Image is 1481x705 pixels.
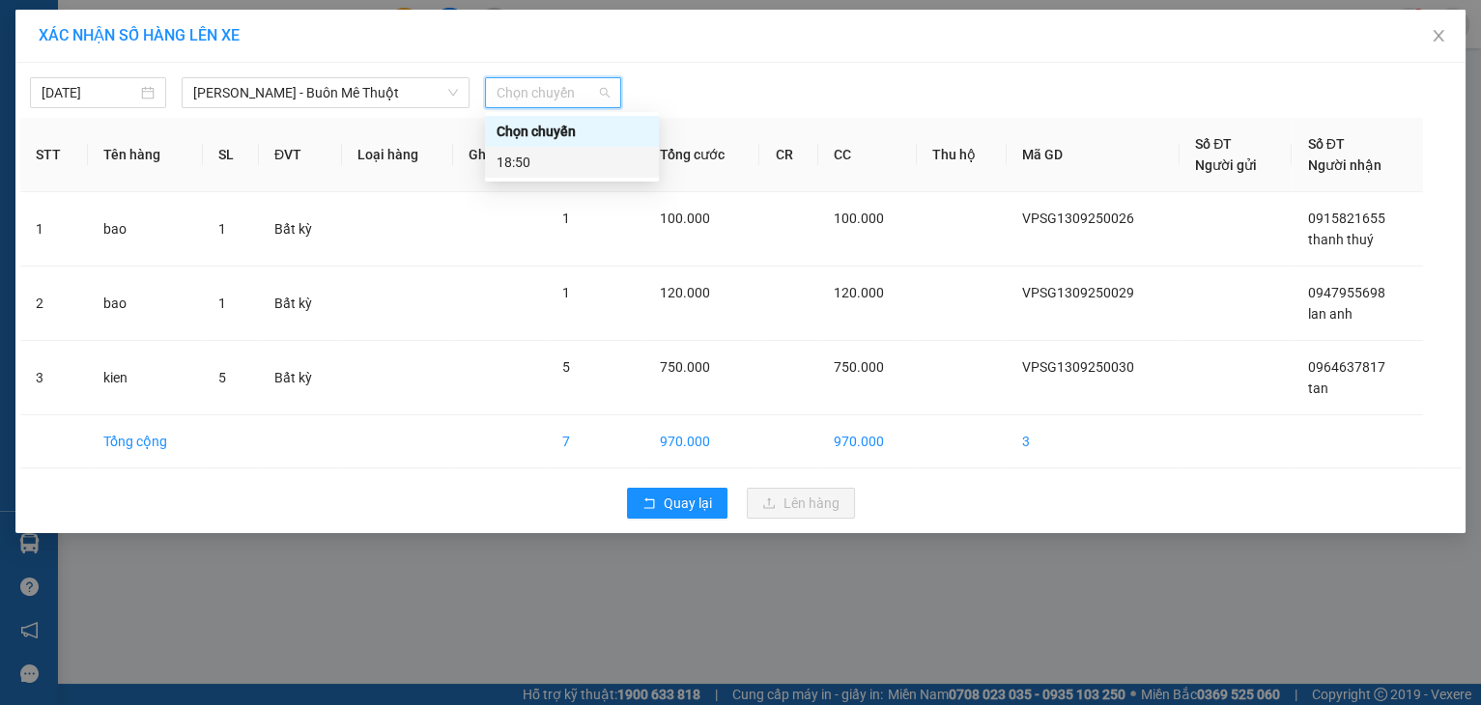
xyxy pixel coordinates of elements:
th: SL [203,118,259,192]
li: [PERSON_NAME] [10,10,280,46]
span: VPSG1309250029 [1022,285,1134,300]
span: VPSG1309250030 [1022,359,1134,375]
span: Hồ Chí Minh - Buôn Mê Thuột [193,78,458,107]
span: 1 [218,296,226,311]
span: close [1431,28,1446,43]
span: Người gửi [1195,157,1257,173]
span: 750.000 [834,359,884,375]
td: kien [88,341,203,415]
span: thanh thuý [1307,232,1373,247]
span: 0947955698 [1307,285,1384,300]
td: Bất kỳ [259,192,342,267]
td: 3 [1007,415,1180,468]
span: Số ĐT [1195,136,1232,152]
th: CR [759,118,818,192]
td: Bất kỳ [259,341,342,415]
div: Chọn chuyến [485,116,659,147]
span: rollback [642,496,656,512]
td: bao [88,267,203,341]
span: 1 [218,221,226,237]
span: 1 [562,211,570,226]
span: Số ĐT [1307,136,1344,152]
span: Quay lại [664,493,712,514]
li: VP VP [GEOGRAPHIC_DATA] [10,82,133,146]
td: 970.000 [818,415,917,468]
span: lan anh [1307,306,1352,322]
th: ĐVT [259,118,342,192]
span: 5 [562,359,570,375]
span: XÁC NHẬN SỐ HÀNG LÊN XE [39,26,240,44]
span: 5 [218,370,226,385]
td: 7 [547,415,644,468]
span: Chọn chuyến [497,78,610,107]
span: Người nhận [1307,157,1381,173]
td: Bất kỳ [259,267,342,341]
span: 0964637817 [1307,359,1384,375]
span: down [447,87,459,99]
button: rollbackQuay lại [627,488,727,519]
span: 100.000 [660,211,710,226]
span: 1 [562,285,570,300]
td: 1 [20,192,88,267]
th: Mã GD [1007,118,1180,192]
td: 3 [20,341,88,415]
th: Ghi chú [453,118,547,192]
button: uploadLên hàng [747,488,855,519]
th: Tổng cước [644,118,760,192]
span: 0915821655 [1307,211,1384,226]
span: tan [1307,381,1327,396]
button: Close [1411,10,1466,64]
th: CC [818,118,917,192]
span: 120.000 [834,285,884,300]
td: bao [88,192,203,267]
span: 750.000 [660,359,710,375]
div: 18:50 [497,152,647,173]
th: Tên hàng [88,118,203,192]
th: Thu hộ [917,118,1007,192]
td: 2 [20,267,88,341]
span: VPSG1309250026 [1022,211,1134,226]
li: VP VP Buôn Mê Thuột [133,82,257,125]
span: 100.000 [834,211,884,226]
input: 13/09/2025 [42,82,137,103]
th: Loại hàng [342,118,453,192]
span: environment [133,128,147,142]
span: 120.000 [660,285,710,300]
div: Chọn chuyến [497,121,647,142]
td: 970.000 [644,415,760,468]
th: STT [20,118,88,192]
td: Tổng cộng [88,415,203,468]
